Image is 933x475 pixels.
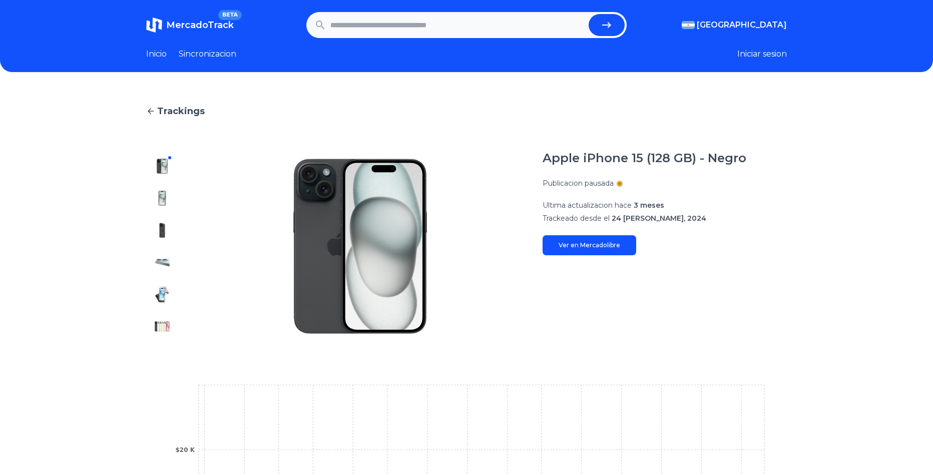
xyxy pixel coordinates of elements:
[682,21,695,29] img: Argentina
[543,214,610,223] span: Trackeado desde el
[634,201,664,210] span: 3 meses
[218,10,242,20] span: BETA
[543,150,746,166] h1: Apple iPhone 15 (128 GB) - Negro
[543,235,636,255] a: Ver en Mercadolibre
[697,19,787,31] span: [GEOGRAPHIC_DATA]
[179,48,236,60] a: Sincronizacion
[154,286,170,302] img: Apple iPhone 15 (128 GB) - Negro
[146,17,234,33] a: MercadoTrackBETA
[198,150,523,342] img: Apple iPhone 15 (128 GB) - Negro
[166,20,234,31] span: MercadoTrack
[543,201,632,210] span: Ultima actualizacion hace
[682,19,787,31] button: [GEOGRAPHIC_DATA]
[612,214,706,223] span: 24 [PERSON_NAME], 2024
[154,158,170,174] img: Apple iPhone 15 (128 GB) - Negro
[146,17,162,33] img: MercadoTrack
[154,254,170,270] img: Apple iPhone 15 (128 GB) - Negro
[154,222,170,238] img: Apple iPhone 15 (128 GB) - Negro
[154,318,170,334] img: Apple iPhone 15 (128 GB) - Negro
[146,104,787,118] a: Trackings
[543,178,614,188] p: Publicacion pausada
[146,48,167,60] a: Inicio
[175,446,195,453] tspan: $20 K
[157,104,205,118] span: Trackings
[737,48,787,60] button: Iniciar sesion
[154,190,170,206] img: Apple iPhone 15 (128 GB) - Negro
